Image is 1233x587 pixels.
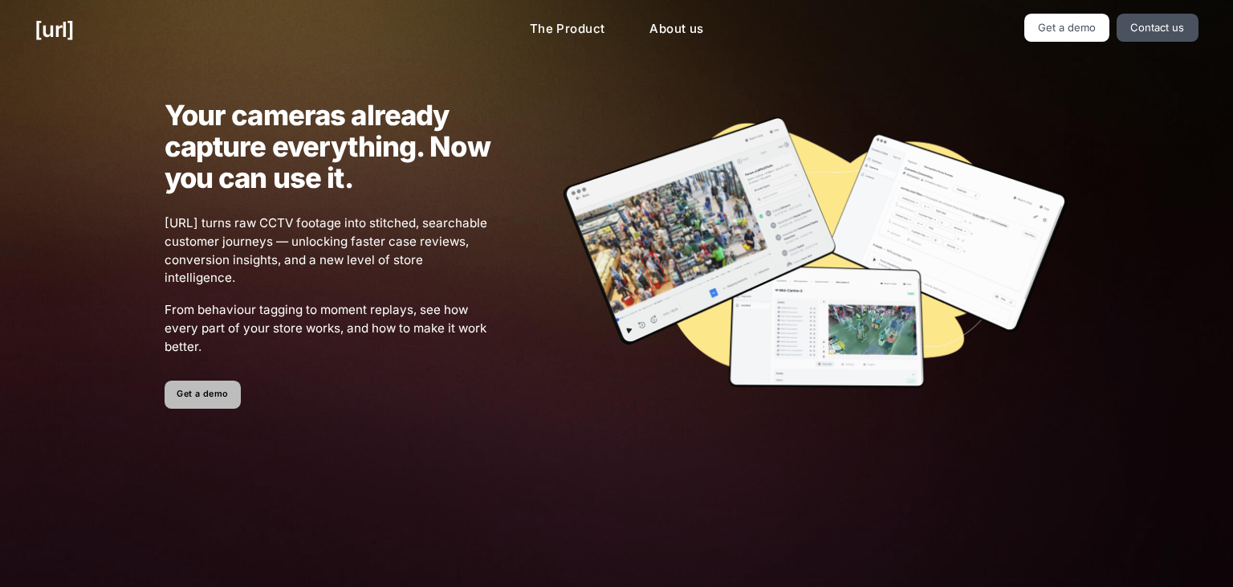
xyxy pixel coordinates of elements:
a: Get a demo [1024,14,1110,42]
span: From behaviour tagging to moment replays, see how every part of your store works, and how to make... [165,301,491,356]
a: The Product [517,14,618,45]
a: [URL] [35,14,74,45]
a: Get a demo [165,381,241,409]
a: Contact us [1117,14,1198,42]
h1: Your cameras already capture everything. Now you can use it. [165,100,491,194]
span: [URL] turns raw CCTV footage into stitched, searchable customer journeys — unlocking faster case ... [165,214,491,287]
a: About us [637,14,716,45]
